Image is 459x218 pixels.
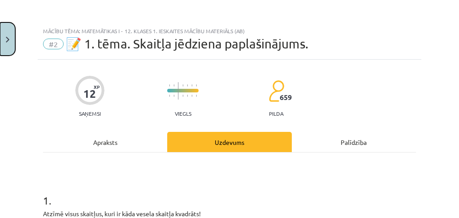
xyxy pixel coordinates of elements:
div: 12 [83,87,96,100]
img: icon-short-line-57e1e144782c952c97e751825c79c345078a6d821885a25fce030b3d8c18986b.svg [182,84,183,87]
img: icon-long-line-d9ea69661e0d244f92f715978eff75569469978d946b2353a9bb055b3ed8787d.svg [178,82,179,100]
img: icon-short-line-57e1e144782c952c97e751825c79c345078a6d821885a25fce030b3d8c18986b.svg [191,84,192,87]
img: icon-short-line-57e1e144782c952c97e751825c79c345078a6d821885a25fce030b3d8c18986b.svg [173,84,174,87]
img: icon-short-line-57e1e144782c952c97e751825c79c345078a6d821885a25fce030b3d8c18986b.svg [169,84,170,87]
p: pilda [269,110,283,117]
div: Apraksts [43,132,167,152]
img: icon-short-line-57e1e144782c952c97e751825c79c345078a6d821885a25fce030b3d8c18986b.svg [191,95,192,97]
img: icon-short-line-57e1e144782c952c97e751825c79c345078a6d821885a25fce030b3d8c18986b.svg [187,84,188,87]
span: 📝 1. tēma. Skaitļa jēdziena paplašinājums. [66,36,308,51]
h1: 1 . [43,179,416,206]
span: 659 [280,93,292,101]
p: Saņemsi [75,110,104,117]
div: Uzdevums [167,132,291,152]
img: icon-short-line-57e1e144782c952c97e751825c79c345078a6d821885a25fce030b3d8c18986b.svg [173,95,174,97]
img: icon-short-line-57e1e144782c952c97e751825c79c345078a6d821885a25fce030b3d8c18986b.svg [196,95,197,97]
img: icon-short-line-57e1e144782c952c97e751825c79c345078a6d821885a25fce030b3d8c18986b.svg [187,95,188,97]
img: icon-short-line-57e1e144782c952c97e751825c79c345078a6d821885a25fce030b3d8c18986b.svg [182,95,183,97]
img: students-c634bb4e5e11cddfef0936a35e636f08e4e9abd3cc4e673bd6f9a4125e45ecb1.svg [268,80,284,102]
img: icon-short-line-57e1e144782c952c97e751825c79c345078a6d821885a25fce030b3d8c18986b.svg [169,95,170,97]
div: Palīdzība [292,132,416,152]
p: Viegls [175,110,191,117]
span: XP [94,84,100,89]
span: #2 [43,39,64,49]
img: icon-close-lesson-0947bae3869378f0d4975bcd49f059093ad1ed9edebbc8119c70593378902aed.svg [6,37,9,43]
div: Mācību tēma: Matemātikas i - 12. klases 1. ieskaites mācību materiāls (ab) [43,28,416,34]
img: icon-short-line-57e1e144782c952c97e751825c79c345078a6d821885a25fce030b3d8c18986b.svg [196,84,197,87]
